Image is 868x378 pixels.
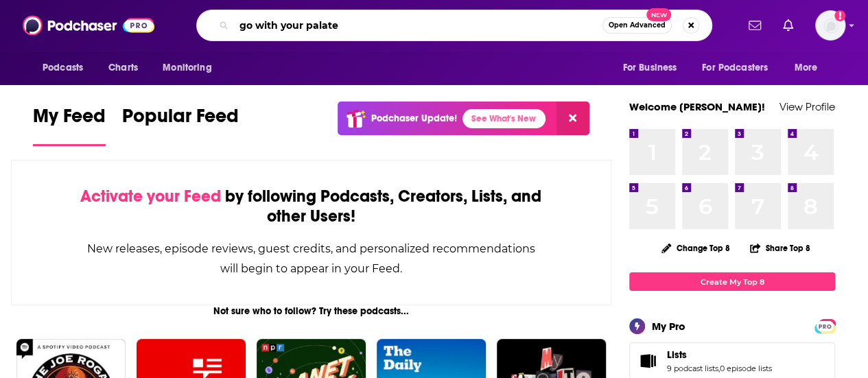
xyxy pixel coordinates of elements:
[163,58,211,78] span: Monitoring
[122,104,239,146] a: Popular Feed
[718,364,720,373] span: ,
[795,58,818,78] span: More
[629,100,765,113] a: Welcome [PERSON_NAME]!
[815,10,845,40] button: Show profile menu
[23,12,154,38] img: Podchaser - Follow, Share and Rate Podcasts
[122,104,239,136] span: Popular Feed
[667,349,687,361] span: Lists
[817,320,833,331] a: PRO
[667,349,772,361] a: Lists
[153,55,229,81] button: open menu
[720,364,772,373] a: 0 episode lists
[693,55,788,81] button: open menu
[817,321,833,331] span: PRO
[646,8,671,21] span: New
[634,351,661,370] a: Lists
[33,104,106,136] span: My Feed
[43,58,83,78] span: Podcasts
[11,305,611,317] div: Not sure who to follow? Try these podcasts...
[602,17,672,34] button: Open AdvancedNew
[815,10,845,40] span: Logged in as audreytaylor13
[743,14,766,37] a: Show notifications dropdown
[613,55,694,81] button: open menu
[80,239,542,279] div: New releases, episode reviews, guest credits, and personalized recommendations will begin to appe...
[815,10,845,40] img: User Profile
[749,235,811,261] button: Share Top 8
[234,14,602,36] input: Search podcasts, credits, & more...
[371,113,457,124] p: Podchaser Update!
[653,239,738,257] button: Change Top 8
[462,109,546,128] a: See What's New
[785,55,835,81] button: open menu
[629,272,835,291] a: Create My Top 8
[80,187,542,226] div: by following Podcasts, Creators, Lists, and other Users!
[667,364,718,373] a: 9 podcast lists
[622,58,677,78] span: For Business
[702,58,768,78] span: For Podcasters
[779,100,835,113] a: View Profile
[33,104,106,146] a: My Feed
[80,186,221,206] span: Activate your Feed
[609,22,666,29] span: Open Advanced
[99,55,146,81] a: Charts
[33,55,101,81] button: open menu
[777,14,799,37] a: Show notifications dropdown
[108,58,138,78] span: Charts
[652,320,685,333] div: My Pro
[196,10,712,41] div: Search podcasts, credits, & more...
[834,10,845,21] svg: Add a profile image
